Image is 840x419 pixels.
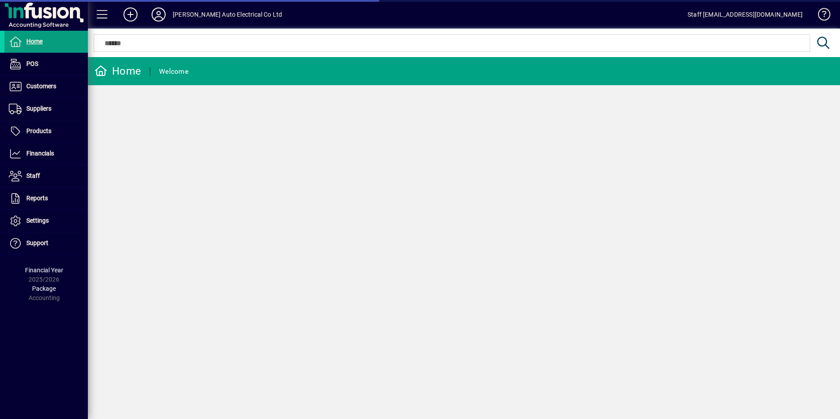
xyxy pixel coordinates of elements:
[4,165,88,187] a: Staff
[94,64,141,78] div: Home
[26,83,56,90] span: Customers
[26,239,48,246] span: Support
[4,232,88,254] a: Support
[26,195,48,202] span: Reports
[4,120,88,142] a: Products
[4,188,88,209] a: Reports
[32,285,56,292] span: Package
[4,76,88,98] a: Customers
[4,143,88,165] a: Financials
[159,65,188,79] div: Welcome
[26,217,49,224] span: Settings
[26,127,51,134] span: Products
[26,172,40,179] span: Staff
[26,38,43,45] span: Home
[4,210,88,232] a: Settings
[173,7,282,22] div: [PERSON_NAME] Auto Electrical Co Ltd
[26,105,51,112] span: Suppliers
[116,7,145,22] button: Add
[26,60,38,67] span: POS
[688,7,803,22] div: Staff [EMAIL_ADDRESS][DOMAIN_NAME]
[26,150,54,157] span: Financials
[4,98,88,120] a: Suppliers
[145,7,173,22] button: Profile
[4,53,88,75] a: POS
[811,2,829,30] a: Knowledge Base
[25,267,63,274] span: Financial Year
